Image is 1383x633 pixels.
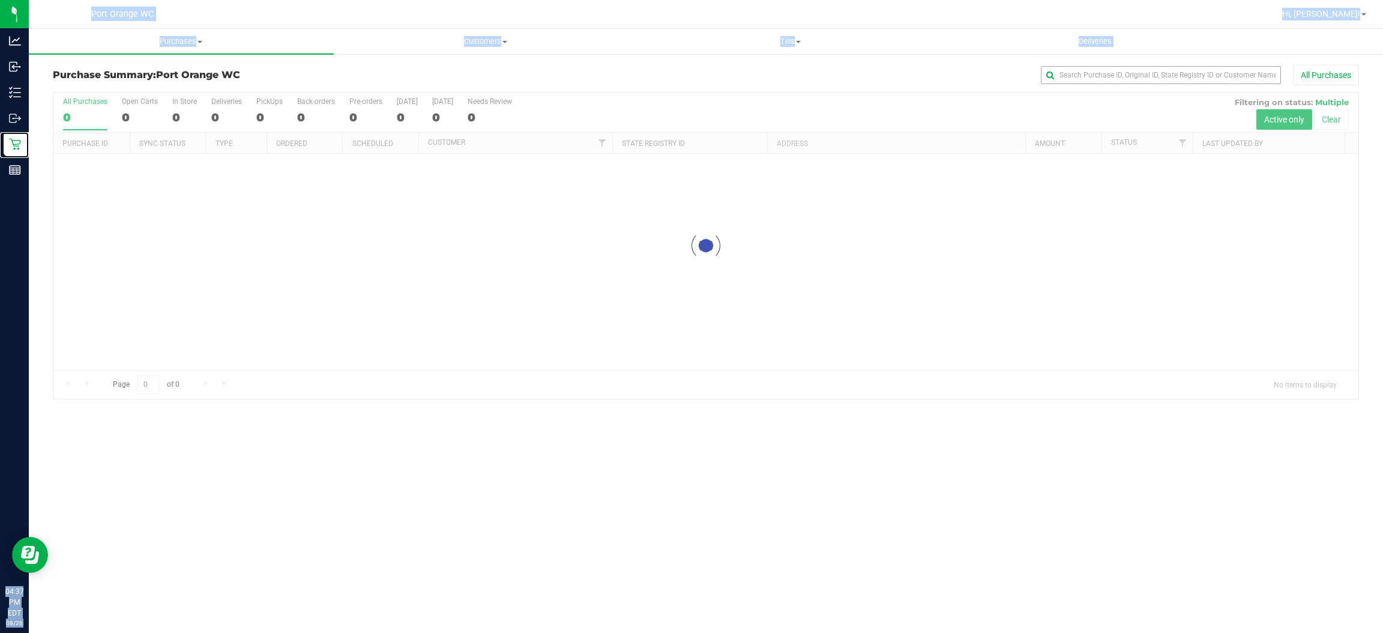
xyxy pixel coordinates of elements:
[9,35,21,47] inline-svg: Analytics
[29,36,334,47] span: Purchases
[12,537,48,573] iframe: Resource center
[5,586,23,619] p: 04:37 PM EDT
[638,29,943,54] a: Tills
[943,29,1248,54] a: Deliveries
[5,619,23,628] p: 08/26
[156,69,240,80] span: Port Orange WC
[9,86,21,98] inline-svg: Inventory
[91,9,154,19] span: Port Orange WC
[1282,9,1360,19] span: Hi, [PERSON_NAME]!
[29,29,334,54] a: Purchases
[1041,66,1281,84] input: Search Purchase ID, Original ID, State Registry ID or Customer Name...
[9,61,21,73] inline-svg: Inbound
[9,164,21,176] inline-svg: Reports
[639,36,942,47] span: Tills
[1293,65,1359,85] button: All Purchases
[334,36,638,47] span: Customers
[9,138,21,150] inline-svg: Retail
[334,29,639,54] a: Customers
[53,70,488,80] h3: Purchase Summary:
[9,112,21,124] inline-svg: Outbound
[1062,36,1128,47] span: Deliveries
